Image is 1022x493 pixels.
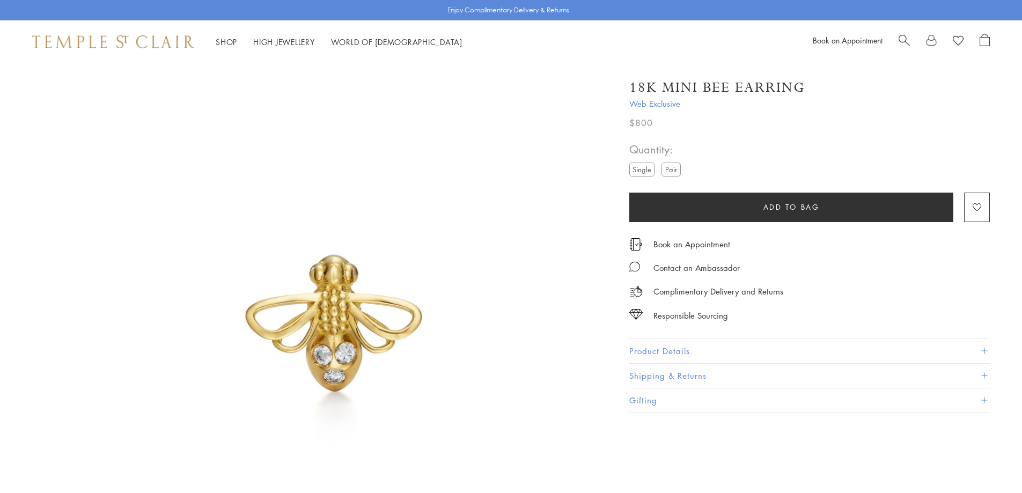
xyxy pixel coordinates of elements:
div: Contact an Ambassador [653,261,740,275]
a: View Wishlist [953,34,964,50]
img: icon_sourcing.svg [629,309,643,320]
button: Gifting [629,388,990,413]
p: Complimentary Delivery and Returns [653,285,783,298]
span: Add to bag [763,201,820,213]
label: Single [629,163,655,176]
img: MessageIcon-01_2.svg [629,261,640,272]
h1: 18K Mini Bee Earring [629,78,805,97]
button: Add to bag [629,193,953,222]
a: Search [899,34,910,50]
span: Web Exclusive [629,97,990,111]
img: icon_appointment.svg [629,238,642,251]
button: Product Details [629,339,990,363]
div: Responsible Sourcing [653,309,728,322]
a: High JewelleryHigh Jewellery [253,36,315,47]
label: Pair [661,163,681,176]
a: Book an Appointment [813,35,883,46]
nav: Main navigation [216,35,462,49]
a: Open Shopping Bag [980,34,990,50]
span: Quantity: [629,141,685,158]
a: Book an Appointment [653,238,730,250]
iframe: Gorgias live chat messenger [968,443,1011,482]
img: Temple St. Clair [32,35,194,48]
a: World of [DEMOGRAPHIC_DATA]World of [DEMOGRAPHIC_DATA] [331,36,462,47]
span: $800 [629,116,653,130]
p: Enjoy Complimentary Delivery & Returns [447,5,569,16]
img: icon_delivery.svg [629,285,643,298]
a: ShopShop [216,36,237,47]
button: Shipping & Returns [629,364,990,388]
